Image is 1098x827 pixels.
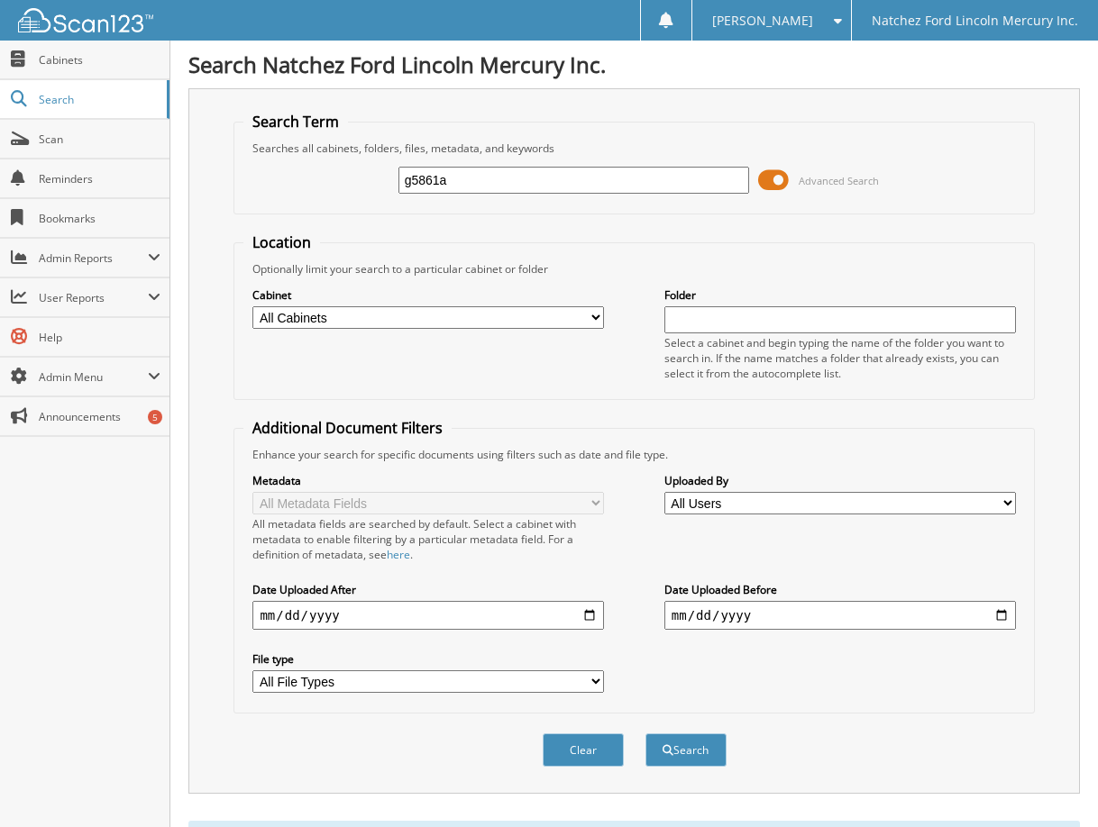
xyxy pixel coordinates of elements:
span: Bookmarks [39,211,160,226]
legend: Search Term [243,112,348,132]
input: start [252,601,604,630]
h1: Search Natchez Ford Lincoln Mercury Inc. [188,50,1080,79]
span: Admin Reports [39,250,148,266]
label: Uploaded By [664,473,1016,488]
span: [PERSON_NAME] [712,15,813,26]
legend: Location [243,232,320,252]
span: Search [39,92,158,107]
div: 5 [148,410,162,424]
span: Scan [39,132,160,147]
label: Cabinet [252,287,604,303]
div: All metadata fields are searched by default. Select a cabinet with metadata to enable filtering b... [252,516,604,562]
img: scan123-logo-white.svg [18,8,153,32]
label: Folder [664,287,1016,303]
label: Metadata [252,473,604,488]
span: Help [39,330,160,345]
span: Admin Menu [39,369,148,385]
button: Clear [543,733,624,767]
label: Date Uploaded After [252,582,604,597]
span: Advanced Search [799,174,879,187]
input: end [664,601,1016,630]
span: Reminders [39,171,160,186]
div: Select a cabinet and begin typing the name of the folder you want to search in. If the name match... [664,335,1016,381]
span: Announcements [39,409,160,424]
button: Search [645,733,727,767]
span: Natchez Ford Lincoln Mercury Inc. [872,15,1078,26]
label: File type [252,651,604,667]
div: Searches all cabinets, folders, files, metadata, and keywords [243,141,1024,156]
div: Enhance your search for specific documents using filters such as date and file type. [243,447,1024,462]
span: User Reports [39,290,148,305]
div: Optionally limit your search to a particular cabinet or folder [243,261,1024,277]
a: here [387,547,410,562]
legend: Additional Document Filters [243,418,452,438]
span: Cabinets [39,52,160,68]
label: Date Uploaded Before [664,582,1016,597]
